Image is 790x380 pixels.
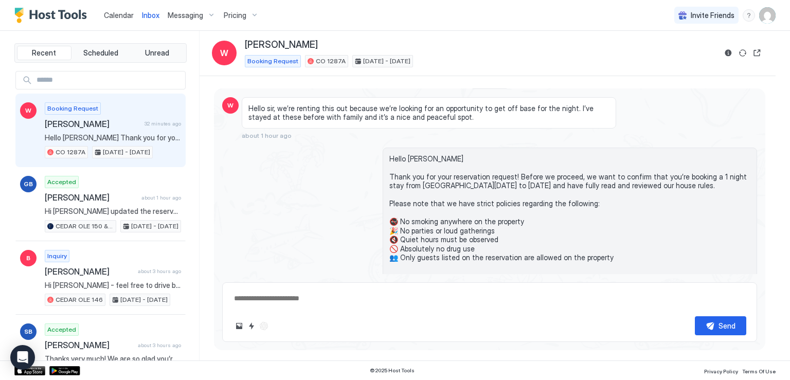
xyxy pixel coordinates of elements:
button: Sync reservation [737,47,749,59]
span: Hello sir, we’re renting this out because we’re looking for an opportunity to get off base for th... [248,104,609,122]
span: [DATE] - [DATE] [363,57,410,66]
span: Recent [32,48,56,58]
span: Inquiry [47,251,67,261]
span: [PERSON_NAME] [45,340,134,350]
span: about 1 hour ago [242,132,292,139]
span: Booking Request [47,104,98,113]
div: Send [719,320,735,331]
span: W [227,101,234,110]
span: [DATE] - [DATE] [120,295,168,304]
span: CO 1287A [316,57,346,66]
span: Thanks very much! We are so glad you’re enjoying your stay! [45,354,181,364]
span: 32 minutes ago [145,120,181,127]
div: User profile [759,7,776,24]
a: Host Tools Logo [14,8,92,23]
span: W [25,106,31,115]
span: Privacy Policy [704,368,738,374]
span: CO 1287A [56,148,85,157]
span: © 2025 Host Tools [370,367,415,374]
span: [DATE] - [DATE] [103,148,150,157]
div: Open Intercom Messenger [10,345,35,370]
input: Input Field [32,71,185,89]
div: tab-group [14,43,187,63]
span: Invite Friends [691,11,734,20]
span: [PERSON_NAME] [45,192,137,203]
button: Send [695,316,746,335]
span: Hello [PERSON_NAME] Thank you for your reservation request! Before we proceed, we want to confirm... [45,133,181,142]
button: Upload image [233,320,245,332]
button: Scheduled [74,46,128,60]
a: Inbox [142,10,159,21]
div: menu [743,9,755,22]
button: Unread [130,46,184,60]
span: Terms Of Use [742,368,776,374]
span: about 3 hours ago [138,268,181,275]
a: Privacy Policy [704,365,738,376]
a: Google Play Store [49,366,80,375]
button: Recent [17,46,71,60]
span: [PERSON_NAME] [45,119,140,129]
span: GB [24,179,33,189]
span: Messaging [168,11,203,20]
span: Accepted [47,325,76,334]
span: about 3 hours ago [138,342,181,349]
button: Open reservation [751,47,763,59]
span: [PERSON_NAME] [245,39,318,51]
span: Calendar [104,11,134,20]
span: W [220,47,228,59]
span: Hello [PERSON_NAME] Thank you for your reservation request! Before we proceed, we want to confirm... [389,154,750,361]
span: SB [24,327,32,336]
span: [DATE] - [DATE] [131,222,178,231]
span: Accepted [47,177,76,187]
button: Quick reply [245,320,258,332]
span: CEDAR OLE 146 [56,295,103,304]
span: Scheduled [83,48,118,58]
a: App Store [14,366,45,375]
span: Booking Request [247,57,298,66]
span: Hi [PERSON_NAME] - feel free to drive by! It’s on [GEOGRAPHIC_DATA] next to the Sienna on the Coa... [45,281,181,290]
span: Hi [PERSON_NAME] updated the reservation. There is an extra fee for the third night. Let me know ... [45,207,181,216]
span: B [26,254,30,263]
span: Unread [145,48,169,58]
span: Pricing [224,11,246,20]
span: Inbox [142,11,159,20]
a: Terms Of Use [742,365,776,376]
span: [PERSON_NAME] [45,266,134,277]
a: Calendar [104,10,134,21]
span: CEDAR OLE 150 & 156 [56,222,114,231]
span: about 1 hour ago [141,194,181,201]
button: Reservation information [722,47,734,59]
